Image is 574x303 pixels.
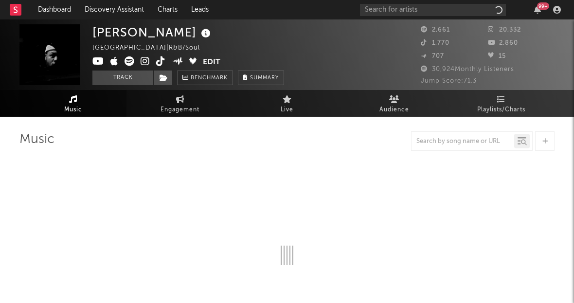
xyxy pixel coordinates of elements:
input: Search for artists [360,4,506,16]
button: Edit [203,56,220,69]
span: 1,770 [421,40,449,46]
div: 99 + [537,2,549,10]
span: 15 [488,53,506,59]
button: Track [92,71,153,85]
a: Playlists/Charts [448,90,555,117]
span: Music [64,104,82,116]
span: Jump Score: 71.3 [421,78,477,84]
span: Live [281,104,293,116]
span: Benchmark [191,72,228,84]
span: Audience [379,104,409,116]
span: Engagement [161,104,199,116]
span: 30,924 Monthly Listeners [421,66,514,72]
a: Audience [341,90,448,117]
span: 20,332 [488,27,521,33]
a: Music [19,90,126,117]
span: Summary [250,75,279,81]
span: 2,661 [421,27,450,33]
button: 99+ [534,6,541,14]
input: Search by song name or URL [412,138,514,145]
button: Summary [238,71,284,85]
span: 707 [421,53,444,59]
div: [GEOGRAPHIC_DATA] | R&B/Soul [92,42,211,54]
a: Live [233,90,341,117]
span: 2,860 [488,40,518,46]
a: Benchmark [177,71,233,85]
div: [PERSON_NAME] [92,24,213,40]
span: Playlists/Charts [477,104,525,116]
a: Engagement [126,90,233,117]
